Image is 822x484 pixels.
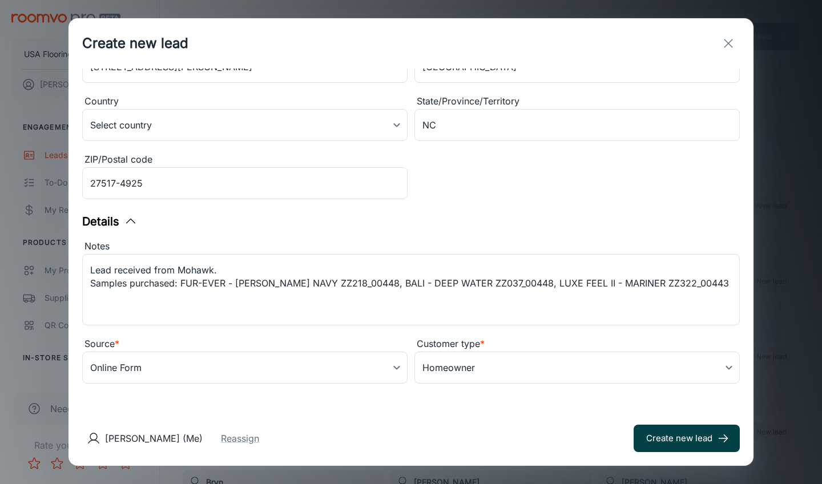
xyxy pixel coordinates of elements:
input: J1U 3L7 [82,167,408,199]
div: ZIP/Postal code [82,152,408,167]
div: Country [82,94,408,109]
div: Customer type [414,337,740,352]
button: Details [82,213,138,230]
button: exit [717,32,740,55]
div: Source [82,337,408,352]
div: Homeowner [414,352,740,384]
input: YU [414,109,740,141]
button: Reassign [221,431,259,445]
div: Online Form [82,352,408,384]
div: Notes [82,239,740,254]
button: Create new lead [634,425,740,452]
div: State/Province/Territory [414,94,740,109]
textarea: Lead received from Mohawk. Samples purchased: FUR-EVER - [PERSON_NAME] NAVY ZZ218_00448, BALI - D... [90,264,732,316]
p: [PERSON_NAME] (Me) [105,431,203,445]
h1: Create new lead [82,33,188,54]
div: Select country [82,109,408,141]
